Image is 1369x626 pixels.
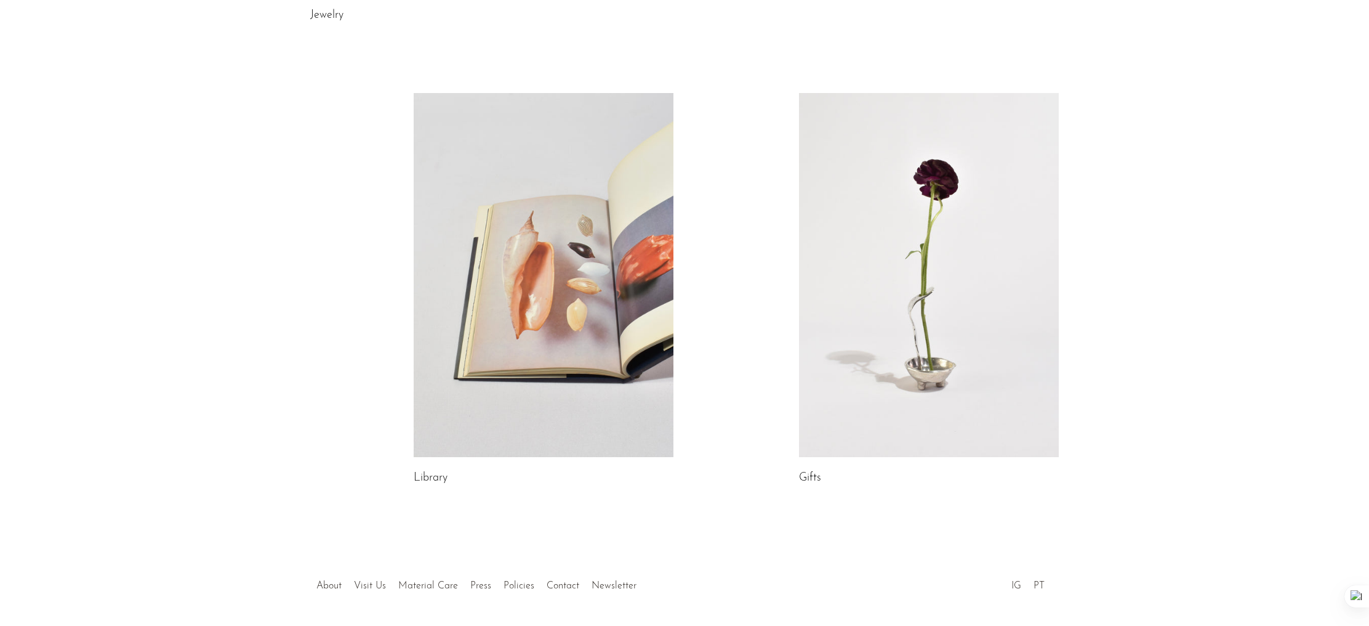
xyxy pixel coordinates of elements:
a: Gifts [799,473,821,484]
a: Library [414,473,448,484]
ul: Quick links [310,571,643,595]
ul: Social Medias [1005,571,1051,595]
a: PT [1034,581,1045,591]
a: Policies [504,581,534,591]
a: IG [1011,581,1021,591]
a: Jewelry [310,10,343,21]
a: About [316,581,342,591]
a: Visit Us [354,581,386,591]
a: Material Care [398,581,458,591]
a: Contact [547,581,579,591]
a: Press [470,581,491,591]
